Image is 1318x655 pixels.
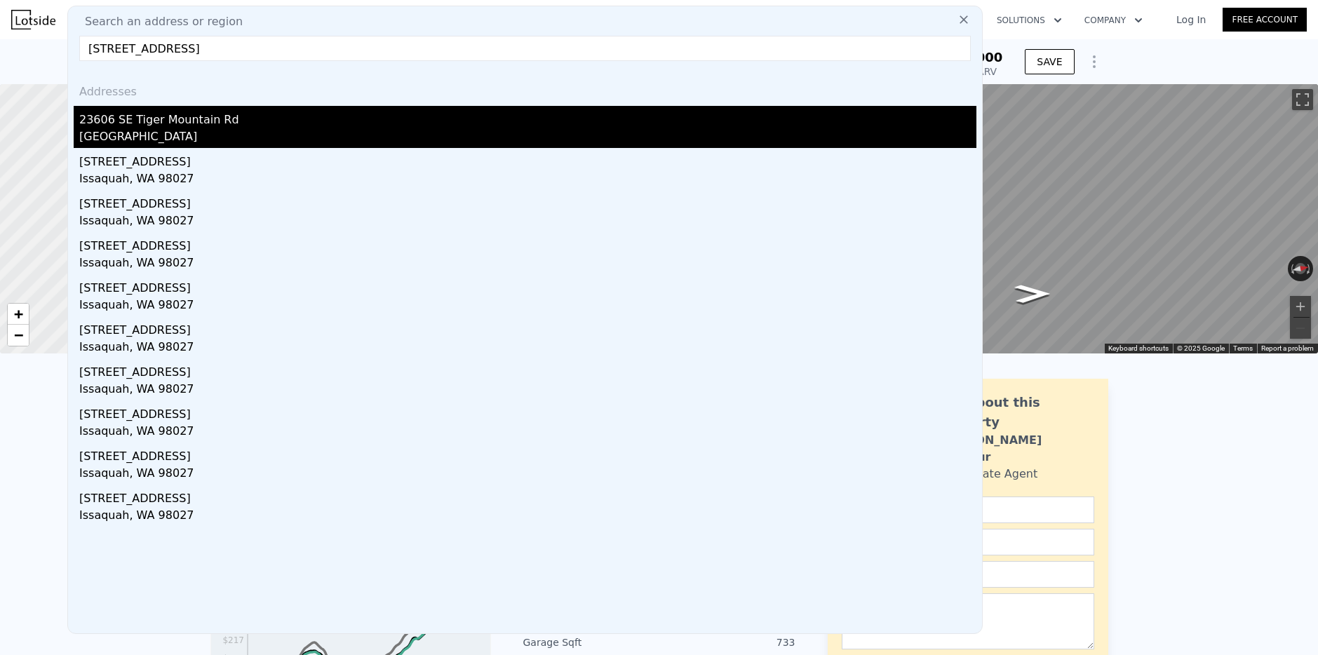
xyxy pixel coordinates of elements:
div: Issaquah, WA 98027 [79,339,976,358]
div: [GEOGRAPHIC_DATA] [79,128,976,148]
div: 23606 SE Tiger Mountain Rd [79,106,976,128]
span: Search an address or region [74,13,243,30]
a: Terms [1233,344,1253,352]
a: Zoom out [8,325,29,346]
div: [PERSON_NAME] Bahadur [938,432,1094,466]
div: 733 [659,635,795,649]
span: © 2025 Google [1177,344,1225,352]
button: Keyboard shortcuts [1108,344,1169,353]
div: Issaquah, WA 98027 [79,381,976,400]
button: Rotate counterclockwise [1288,256,1296,281]
div: [STREET_ADDRESS] [79,358,976,381]
div: [STREET_ADDRESS] [79,443,976,465]
div: Addresses [74,72,976,106]
button: Toggle fullscreen view [1292,89,1313,110]
div: Issaquah, WA 98027 [79,170,976,190]
div: [STREET_ADDRESS] [79,148,976,170]
a: Log In [1159,13,1223,27]
div: [STREET_ADDRESS] [79,316,976,339]
span: + [14,305,23,323]
button: Show Options [1080,48,1108,76]
div: Issaquah, WA 98027 [79,212,976,232]
div: Garage Sqft [523,635,659,649]
a: Zoom in [8,304,29,325]
div: Real Estate Agent [938,466,1038,482]
div: [STREET_ADDRESS] [79,485,976,507]
button: SAVE [1025,49,1074,74]
div: [STREET_ADDRESS] [79,274,976,297]
input: Enter an address, city, region, neighborhood or zip code [79,36,971,61]
button: Solutions [986,8,1073,33]
path: Go North, 72nd Dr NE [1000,280,1065,307]
tspan: $217 [222,635,244,645]
button: Rotate clockwise [1306,256,1314,281]
div: Ask about this property [938,393,1094,432]
span: − [14,326,23,344]
div: [STREET_ADDRESS] [79,190,976,212]
button: Zoom out [1290,318,1311,339]
div: Issaquah, WA 98027 [79,255,976,274]
div: Issaquah, WA 98027 [79,297,976,316]
button: Company [1073,8,1154,33]
div: Issaquah, WA 98027 [79,465,976,485]
button: Zoom in [1290,296,1311,317]
a: Report a problem [1261,344,1314,352]
button: Reset the view [1287,261,1314,276]
div: Issaquah, WA 98027 [79,423,976,443]
div: Issaquah, WA 98027 [79,507,976,527]
a: Free Account [1223,8,1307,32]
div: [STREET_ADDRESS] [79,400,976,423]
div: [STREET_ADDRESS] [79,232,976,255]
img: Lotside [11,10,55,29]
